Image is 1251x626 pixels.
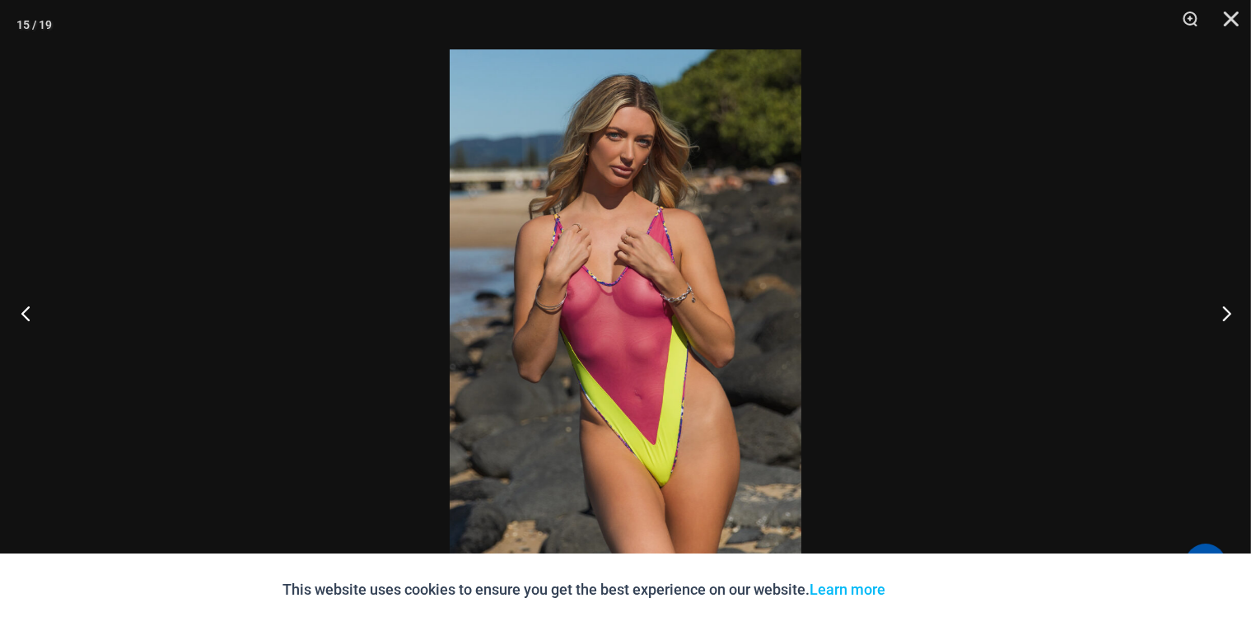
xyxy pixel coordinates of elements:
[1189,272,1251,354] button: Next
[283,577,886,602] p: This website uses cookies to ensure you get the best experience on our website.
[810,581,886,598] a: Learn more
[450,49,801,577] img: Coastal Bliss Leopard Sunset 827 One Piece Monokini 02
[899,570,969,610] button: Accept
[16,12,52,37] div: 15 / 19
